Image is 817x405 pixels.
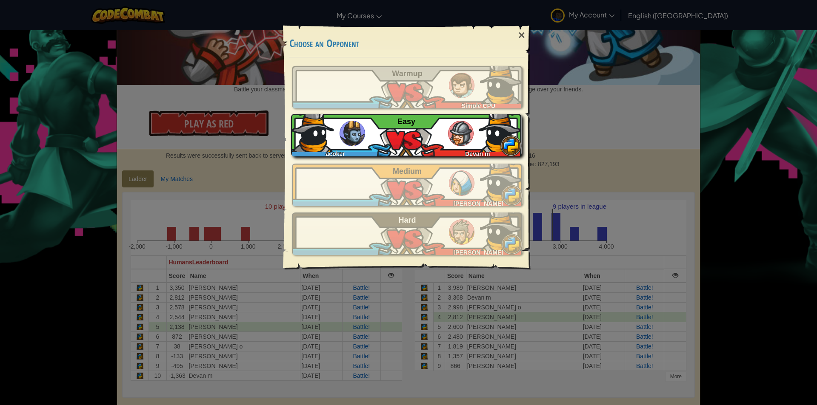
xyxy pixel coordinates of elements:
[289,38,525,49] h3: Choose an Opponent
[465,150,490,157] span: Devan m
[340,121,365,146] img: ogres_ladder_easy.png
[397,117,415,126] span: Easy
[479,110,522,152] img: ydwmskAAAAGSURBVAMA1zIdaJYLXsYAAAAASUVORK5CYII=
[292,114,523,156] a: acokerDevan m
[462,102,495,109] span: Simple CPU
[480,159,523,202] img: ydwmskAAAAGSURBVAMA1zIdaJYLXsYAAAAASUVORK5CYII=
[392,69,422,78] span: Warmup
[448,121,474,146] img: humans_ladder_easy.png
[480,62,523,104] img: ydwmskAAAAGSURBVAMA1zIdaJYLXsYAAAAASUVORK5CYII=
[453,249,503,256] span: [PERSON_NAME]
[453,200,503,207] span: [PERSON_NAME]
[292,164,523,206] a: [PERSON_NAME]
[512,23,531,48] div: ×
[292,212,523,255] a: [PERSON_NAME]
[291,110,334,152] img: ydwmskAAAAGSURBVAMA1zIdaJYLXsYAAAAASUVORK5CYII=
[393,167,422,176] span: Medium
[292,66,523,108] a: Simple CPU
[449,73,474,98] img: humans_ladder_tutorial.png
[399,216,416,224] span: Hard
[449,170,474,196] img: humans_ladder_medium.png
[480,208,523,251] img: ydwmskAAAAGSURBVAMA1zIdaJYLXsYAAAAASUVORK5CYII=
[449,219,474,245] img: humans_ladder_hard.png
[326,150,345,157] span: acoker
